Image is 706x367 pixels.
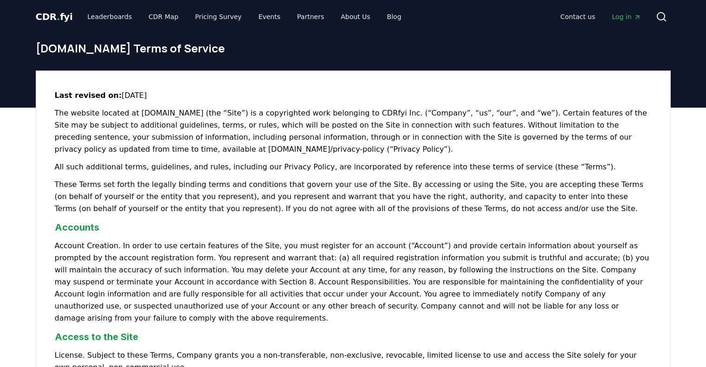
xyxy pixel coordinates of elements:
[604,8,648,25] a: Log in
[290,8,331,25] a: Partners
[36,41,671,56] h1: [DOMAIN_NAME] Terms of Service
[333,8,377,25] a: About Us
[612,12,641,21] span: Log in
[36,10,73,23] a: CDR.fyi
[188,8,249,25] a: Pricing Survey
[55,90,652,102] p: [DATE]
[55,179,652,215] p: These Terms set forth the legally binding terms and conditions that govern your use of the Site. ...
[57,11,60,22] span: .
[55,240,652,324] p: Account Creation. In order to use certain features of the Site, you must register for an account ...
[55,161,652,173] p: All such additional terms, guidelines, and rules, including our Privacy Policy, are incorporated ...
[553,8,602,25] a: Contact us
[55,220,652,234] h3: Accounts
[80,8,139,25] a: Leaderboards
[553,8,648,25] nav: Main
[55,91,122,100] strong: Last revised on:
[55,330,652,344] h3: Access to the Site
[80,8,408,25] nav: Main
[36,11,73,22] span: CDR fyi
[380,8,409,25] a: Blog
[55,107,652,155] p: The website located at [DOMAIN_NAME] (the “Site”) is a copyrighted work belonging to CDRfyi Inc. ...
[141,8,186,25] a: CDR Map
[251,8,288,25] a: Events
